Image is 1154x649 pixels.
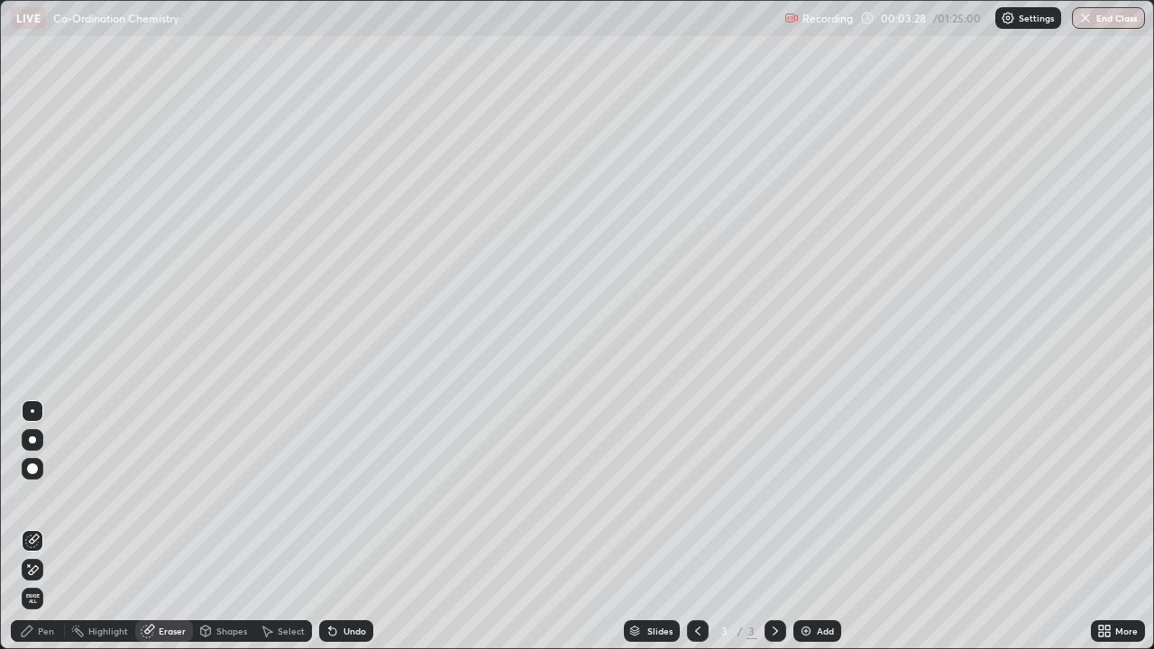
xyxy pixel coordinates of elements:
div: Slides [647,626,673,635]
p: Recording [802,12,853,25]
button: End Class [1072,7,1145,29]
div: Highlight [88,626,128,635]
div: Shapes [216,626,247,635]
img: class-settings-icons [1001,11,1015,25]
span: Erase all [23,593,42,604]
div: 3 [746,623,757,639]
p: LIVE [16,11,41,25]
p: Settings [1019,14,1054,23]
div: Add [817,626,834,635]
div: / [737,626,743,636]
div: More [1115,626,1138,635]
img: recording.375f2c34.svg [784,11,799,25]
div: 3 [716,626,734,636]
img: add-slide-button [799,624,813,638]
div: Select [278,626,305,635]
div: Eraser [159,626,186,635]
div: Pen [38,626,54,635]
p: Co-Ordination Chemistry [53,11,179,25]
img: end-class-cross [1078,11,1093,25]
div: Undo [343,626,366,635]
